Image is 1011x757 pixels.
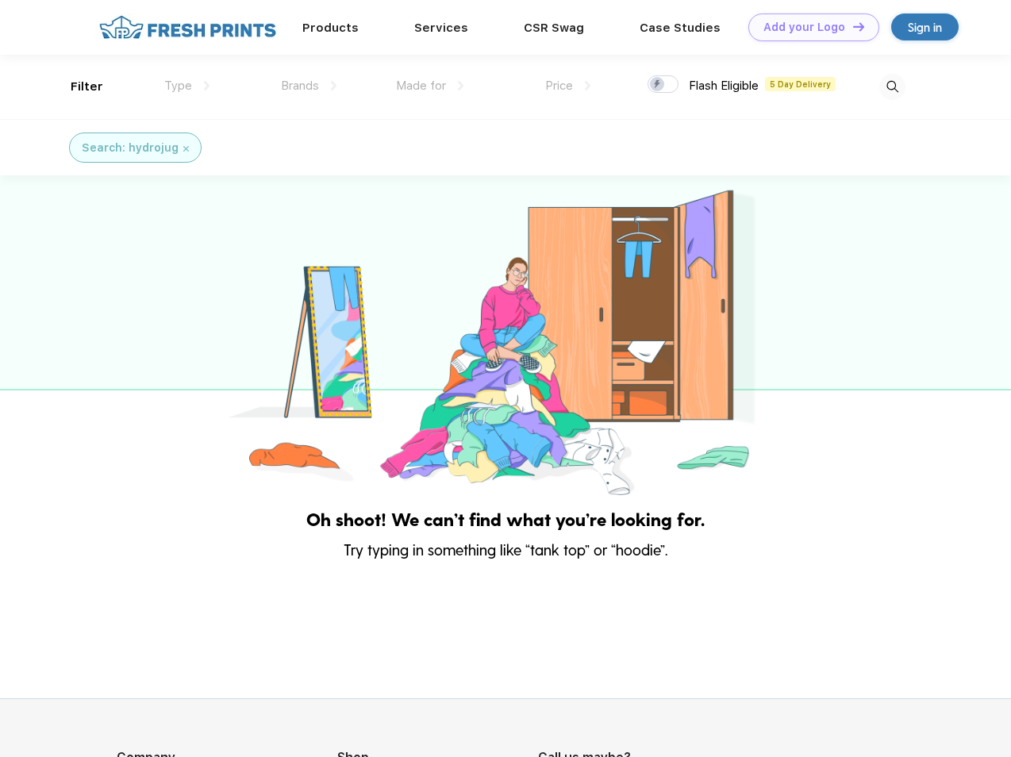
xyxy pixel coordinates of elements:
[689,79,759,93] span: Flash Eligible
[585,81,590,90] img: dropdown.png
[891,13,959,40] a: Sign in
[71,78,103,96] div: Filter
[281,79,319,93] span: Brands
[458,81,463,90] img: dropdown.png
[164,79,192,93] span: Type
[763,21,845,34] div: Add your Logo
[853,22,864,31] img: DT
[879,74,905,100] img: desktop_search.svg
[183,146,189,152] img: filter_cancel.svg
[82,140,179,156] div: Search: hydrojug
[908,18,942,37] div: Sign in
[331,81,336,90] img: dropdown.png
[545,79,573,93] span: Price
[204,81,210,90] img: dropdown.png
[302,21,359,35] a: Products
[94,13,281,41] img: fo%20logo%202.webp
[396,79,446,93] span: Made for
[765,77,836,91] span: 5 Day Delivery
